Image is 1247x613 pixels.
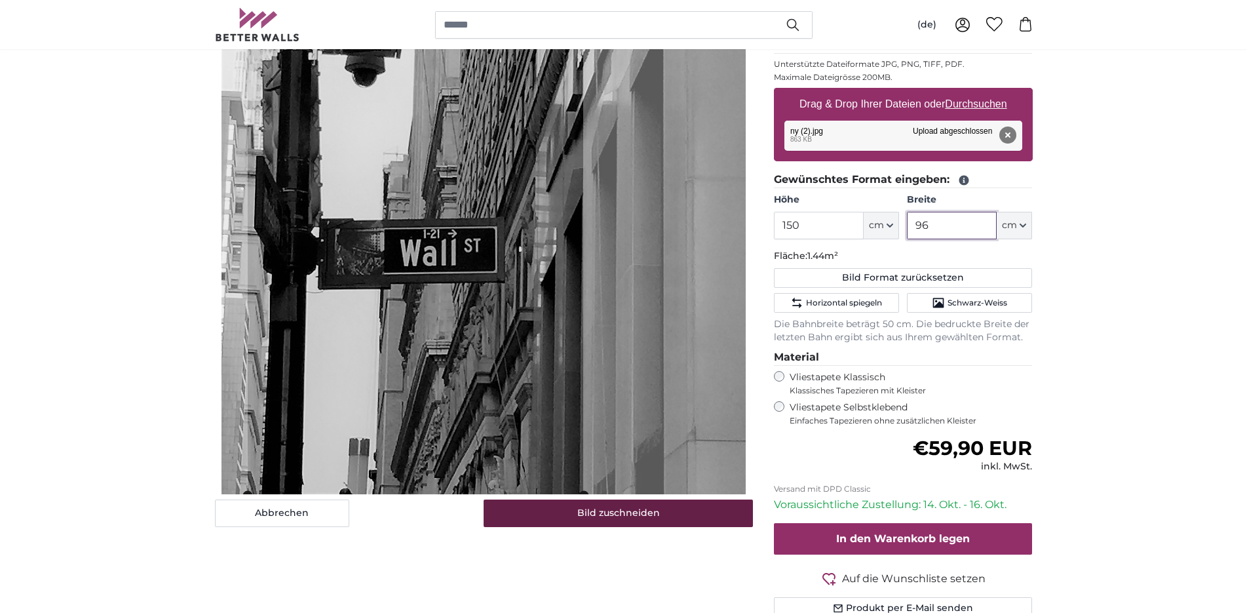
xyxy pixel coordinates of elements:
label: Höhe [774,193,899,207]
span: €59,90 EUR [913,436,1032,460]
button: Horizontal spiegeln [774,293,899,313]
p: Voraussichtliche Zustellung: 14. Okt. - 16. Okt. [774,497,1033,513]
button: Bild zuschneiden [484,500,753,527]
span: cm [1002,219,1017,232]
button: cm [864,212,899,239]
span: Schwarz-Weiss [948,298,1007,308]
span: Horizontal spiegeln [806,298,882,308]
span: 1.44m² [807,250,838,262]
label: Drag & Drop Ihrer Dateien oder [794,91,1012,117]
p: Unterstützte Dateiformate JPG, PNG, TIFF, PDF. [774,59,1033,69]
button: cm [997,212,1032,239]
button: In den Warenkorb legen [774,523,1033,555]
span: In den Warenkorb legen [836,532,970,545]
label: Breite [907,193,1032,207]
span: Auf die Wunschliste setzen [842,571,986,587]
button: Schwarz-Weiss [907,293,1032,313]
label: Vliestapete Klassisch [790,371,1022,396]
p: Fläche: [774,250,1033,263]
button: Auf die Wunschliste setzen [774,570,1033,587]
p: Versand mit DPD Classic [774,484,1033,494]
button: Abbrechen [215,500,349,527]
img: Betterwalls [215,8,300,41]
p: Maximale Dateigrösse 200MB. [774,72,1033,83]
p: Die Bahnbreite beträgt 50 cm. Die bedruckte Breite der letzten Bahn ergibt sich aus Ihrem gewählt... [774,318,1033,344]
u: Durchsuchen [945,98,1007,109]
span: Einfaches Tapezieren ohne zusätzlichen Kleister [790,416,1033,426]
button: (de) [907,13,947,37]
span: cm [869,219,884,232]
legend: Material [774,349,1033,366]
legend: Gewünschtes Format eingeben: [774,172,1033,188]
label: Vliestapete Selbstklebend [790,401,1033,426]
button: Bild Format zurücksetzen [774,268,1033,288]
div: inkl. MwSt. [913,460,1032,473]
span: Klassisches Tapezieren mit Kleister [790,386,1022,396]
